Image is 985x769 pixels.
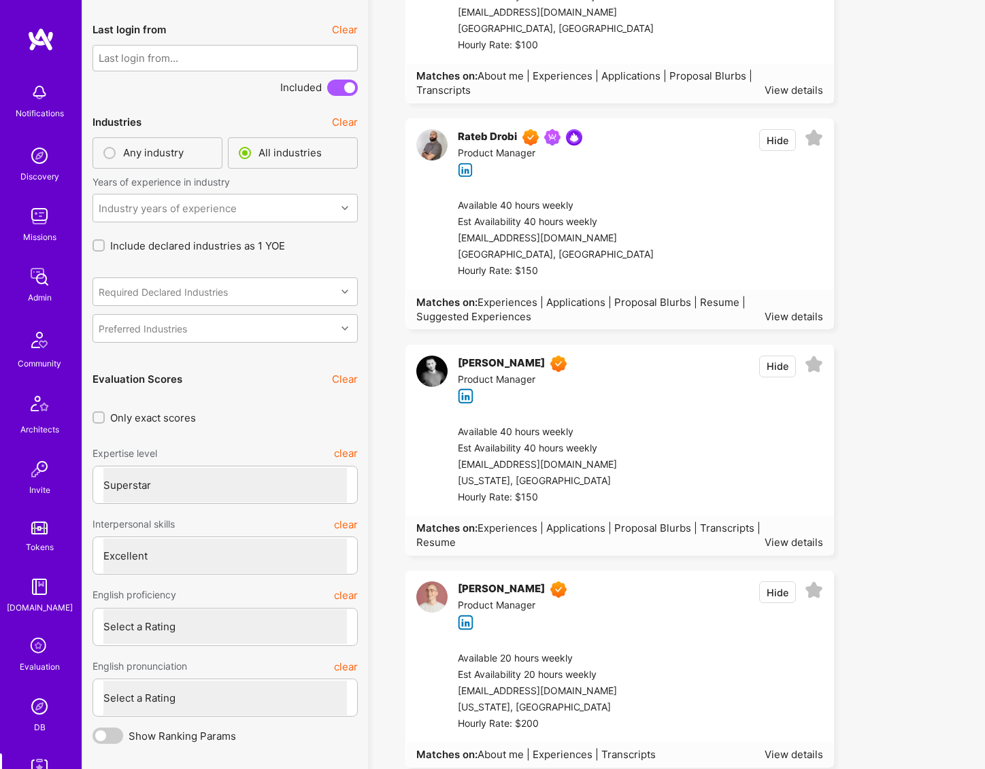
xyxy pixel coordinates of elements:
div: Evaluation [20,660,60,674]
i: icon linkedIn [458,388,473,404]
button: Clear [332,115,358,129]
img: Architects [23,390,56,422]
img: logo [27,27,54,52]
a: User Avatar [416,581,448,630]
div: Product Manager [458,372,572,388]
div: Evaluation Scores [93,372,182,386]
button: Hide [759,129,796,151]
span: Only exact scores [110,411,196,425]
i: icon Chevron [341,325,348,332]
div: Preferred Industries [99,321,187,335]
span: Experiences | Applications | Proposal Blurbs | Transcripts | Resume [416,522,761,549]
div: [EMAIL_ADDRESS][DOMAIN_NAME] [458,457,640,473]
i: icon Chevron [341,288,348,295]
img: Community [23,324,56,356]
button: clear [334,654,358,679]
img: selected [237,145,253,161]
i: icon linkedIn [458,615,473,630]
a: User Avatar [416,129,448,177]
img: Exceptional A.Teamer [550,581,567,598]
div: Industry years of experience [99,201,237,215]
span: Interpersonal skills [93,512,175,536]
i: icon SelectionTeam [27,634,52,660]
i: icon EmptyStar [805,581,823,600]
div: Missions [23,230,56,244]
div: All industries [258,145,322,161]
img: User Avatar [416,581,448,613]
label: Years of experience in industry [93,175,358,188]
span: Included [280,80,322,95]
img: User Avatar [416,129,448,160]
div: [PERSON_NAME] [458,356,545,372]
div: [DOMAIN_NAME] [7,600,73,615]
span: Experiences | Applications | Proposal Blurbs | Resume | Suggested Experiences [416,296,746,323]
div: Notifications [16,106,64,120]
div: View details [765,83,823,97]
div: Admin [28,290,52,305]
img: discovery [26,142,53,169]
i: icon EmptyStar [805,356,823,374]
img: User Avatar [416,356,448,387]
strong: Matches on: [416,296,478,309]
button: Clear [332,22,358,37]
div: Architects [20,422,59,437]
div: Hourly Rate: $200 [458,716,640,732]
div: [PERSON_NAME] [458,581,545,598]
div: [EMAIL_ADDRESS][DOMAIN_NAME] [458,683,640,700]
div: View details [765,747,823,762]
button: Hide [759,356,796,377]
div: Est Availability 40 hours weekly [458,214,654,230]
span: Expertise level [93,441,157,466]
div: Discovery [20,169,59,184]
img: tokens [31,522,48,534]
input: Last login from... [93,45,358,71]
img: guide book [26,573,53,600]
div: Est Availability 40 hours weekly [458,441,640,457]
img: Power user [566,129,582,146]
span: Include declared industries as 1 YOE [110,239,285,253]
button: clear [334,441,358,466]
div: Hourly Rate: $150 [458,263,654,279]
img: Admin Search [26,693,53,720]
div: Required Declared Industries [99,284,228,298]
strong: Matches on: [416,69,478,82]
strong: Matches on: [416,522,478,534]
div: Community [18,356,61,371]
div: [GEOGRAPHIC_DATA], [GEOGRAPHIC_DATA] [458,21,654,37]
div: View details [765,535,823,549]
img: Exceptional A.Teamer [522,129,539,146]
div: Rateb Drobi [458,129,517,146]
div: Tokens [26,540,54,554]
img: bell [26,79,53,106]
i: icon Chevron [341,205,348,211]
i: icon linkedIn [458,163,473,178]
span: English proficiency [93,583,176,607]
div: Hourly Rate: $100 [458,37,654,54]
button: Hide [759,581,796,603]
div: [EMAIL_ADDRESS][DOMAIN_NAME] [458,230,654,247]
button: clear [334,583,358,607]
div: [EMAIL_ADDRESS][DOMAIN_NAME] [458,5,654,21]
span: Show Ranking Params [129,729,236,743]
div: Any industry [123,145,184,161]
div: Hourly Rate: $150 [458,490,640,506]
img: Exceptional A.Teamer [550,356,567,372]
div: Product Manager [458,146,582,162]
div: Available 40 hours weekly [458,198,654,214]
a: User Avatar [416,356,448,404]
img: teamwork [26,203,53,230]
i: icon EmptyStar [805,129,823,148]
img: Invite [26,456,53,483]
div: [US_STATE], [GEOGRAPHIC_DATA] [458,473,640,490]
button: Clear [332,372,358,386]
div: [GEOGRAPHIC_DATA], [GEOGRAPHIC_DATA] [458,247,654,263]
div: Last login from [93,22,166,37]
div: Est Availability 20 hours weekly [458,667,640,683]
div: Invite [29,483,50,497]
div: Industries [93,115,141,129]
div: DB [34,720,46,734]
img: selected [101,145,118,161]
div: Product Manager [458,598,572,614]
span: About me | Experiences | Transcripts [478,748,656,761]
button: clear [334,512,358,536]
